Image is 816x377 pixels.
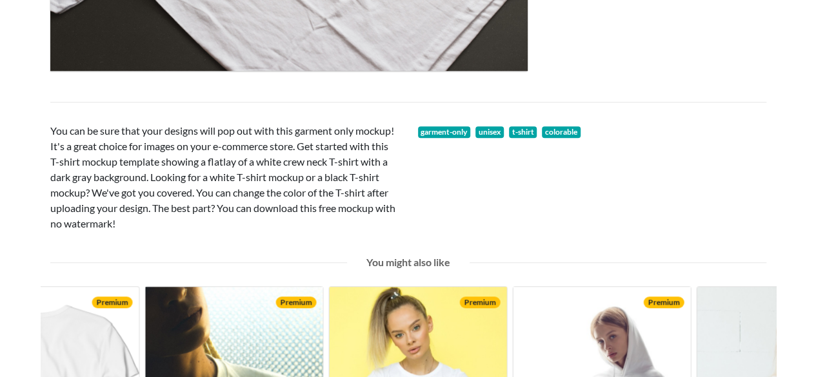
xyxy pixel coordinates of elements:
[418,126,471,138] a: garment-only
[542,126,581,138] span: colorable
[92,296,132,308] span: Premium
[475,126,504,138] span: unisex
[50,123,399,231] p: You can be sure that your designs will pop out with this garment only mockup! It's a great choice...
[509,126,537,138] a: t-shirt
[643,296,684,308] span: Premium
[459,296,500,308] span: Premium
[357,255,460,270] div: You might also like
[275,296,316,308] span: Premium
